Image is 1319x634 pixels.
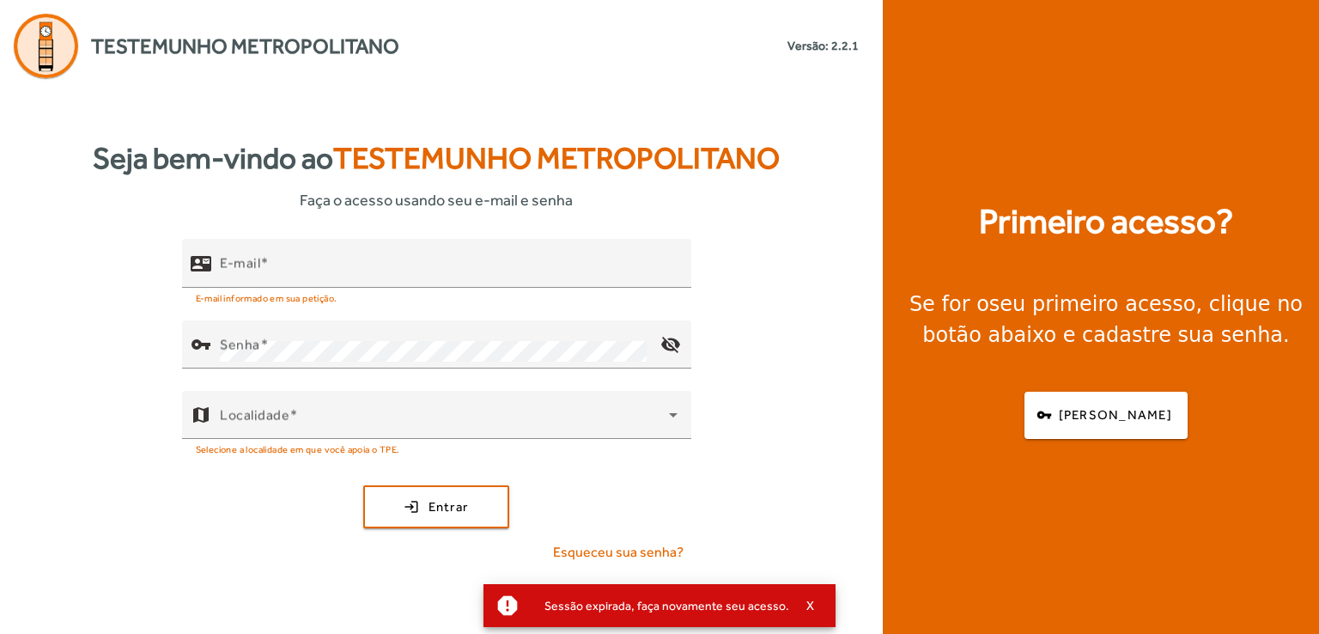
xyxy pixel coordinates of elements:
[220,336,260,352] mat-label: Senha
[196,439,400,458] mat-hint: Selecione a localidade em que você apoia o TPE.
[495,593,520,619] mat-icon: report
[429,497,469,517] span: Entrar
[979,196,1233,247] strong: Primeiro acesso?
[300,188,573,211] span: Faça o acesso usando seu e-mail e senha
[806,598,815,613] span: X
[191,405,211,425] mat-icon: map
[553,542,684,563] span: Esqueceu sua senha?
[333,141,780,175] span: Testemunho Metropolitano
[649,324,690,365] mat-icon: visibility_off
[903,289,1309,351] div: Se for o , clique no botão abaixo e cadastre sua senha.
[989,292,1196,316] strong: seu primeiro acesso
[1024,392,1188,439] button: [PERSON_NAME]
[363,485,509,528] button: Entrar
[1059,405,1172,425] span: [PERSON_NAME]
[789,598,832,613] button: X
[14,14,78,78] img: Logo Agenda
[196,288,337,307] mat-hint: E-mail informado em sua petição.
[191,253,211,273] mat-icon: contact_mail
[531,594,789,618] div: Sessão expirada, faça novamente seu acesso.
[220,254,260,271] mat-label: E-mail
[787,37,859,55] small: Versão: 2.2.1
[220,406,289,423] mat-label: Localidade
[191,334,211,355] mat-icon: vpn_key
[93,136,780,181] strong: Seja bem-vindo ao
[91,31,399,62] span: Testemunho Metropolitano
